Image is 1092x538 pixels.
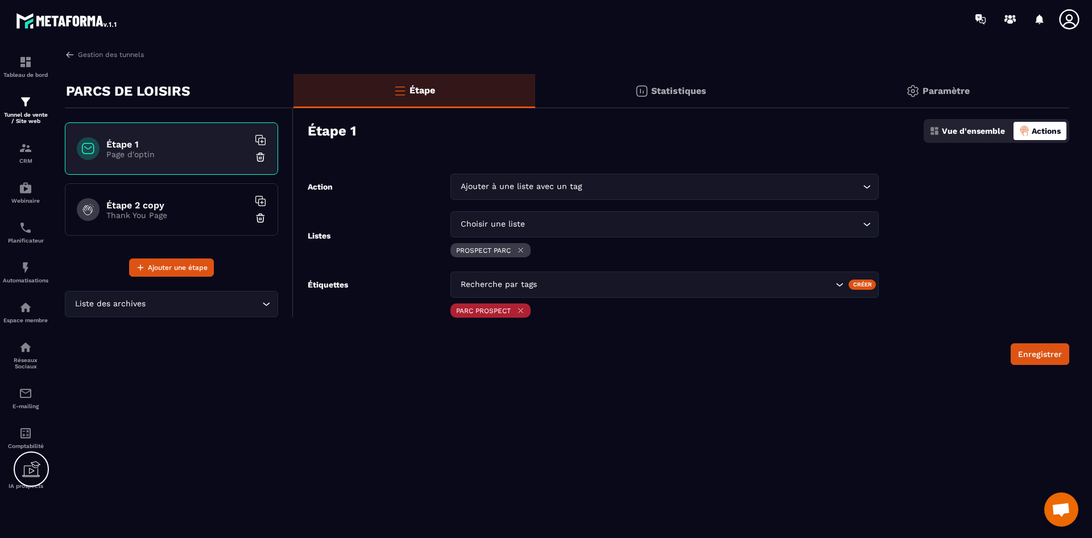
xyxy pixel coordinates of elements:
[1044,492,1078,527] a: Ouvrir le chat
[635,84,648,98] img: stats.20deebd0.svg
[19,387,32,400] img: email
[3,277,48,284] p: Automatisations
[65,291,278,317] div: Search for option
[584,180,860,193] input: Search for option
[3,443,48,449] p: Comptabilité
[3,378,48,418] a: emailemailE-mailing
[72,298,148,310] span: Liste des archives
[19,340,32,354] img: social-network
[3,418,48,458] a: accountantaccountantComptabilité
[308,280,348,321] label: Étiquettes
[849,280,876,290] div: Créer
[456,247,511,254] p: PROSPECT PARC
[458,218,527,231] span: Choisir une liste
[3,252,48,292] a: automationsautomationsAutomatisations
[1032,126,1061,135] p: Actions
[308,231,330,240] label: Listes
[3,158,48,164] p: CRM
[651,85,706,96] p: Statistiques
[450,211,879,237] div: Search for option
[16,10,118,31] img: logo
[148,262,208,273] span: Ajouter une étape
[19,55,32,69] img: formation
[3,72,48,78] p: Tableau de bord
[456,307,511,315] p: PARC PROSPECT
[19,301,32,314] img: automations
[106,150,249,159] p: Page d'optin
[308,182,333,191] label: Action
[3,483,48,489] p: IA prospects
[19,261,32,274] img: automations
[3,292,48,332] a: automationsautomationsEspace membre
[19,141,32,155] img: formation
[3,237,48,244] p: Planificateur
[458,278,539,291] span: Recherche par tags
[458,180,584,193] span: Ajouter à une liste avec un tag
[409,85,435,96] p: Étape
[65,50,144,60] a: Gestion des tunnels
[450,272,879,298] div: Search for option
[19,221,32,235] img: scheduler
[1011,343,1069,365] button: Enregistrer
[527,218,860,231] input: Search for option
[148,298,259,310] input: Search for option
[3,403,48,409] p: E-mailing
[66,80,190,102] p: PARCS DE LOISIRS
[106,139,249,150] h6: Étape 1
[906,84,920,98] img: setting-gr.5f69749f.svg
[3,133,48,173] a: formationformationCRM
[929,126,940,136] img: dashboard.5f9f1413.svg
[3,47,48,87] a: formationformationTableau de bord
[450,174,879,200] div: Search for option
[3,212,48,252] a: schedulerschedulerPlanificateur
[106,200,249,211] h6: Étape 2 copy
[539,278,833,291] input: Search for option
[19,95,32,109] img: formation
[923,85,970,96] p: Paramètre
[3,198,48,204] p: Webinaire
[3,332,48,378] a: social-networksocial-networkRéseaux Sociaux
[19,426,32,440] img: accountant
[3,357,48,369] p: Réseaux Sociaux
[106,211,249,220] p: Thank You Page
[3,87,48,133] a: formationformationTunnel de vente / Site web
[65,50,75,60] img: arrow
[3,173,48,212] a: automationsautomationsWebinaire
[3,112,48,124] p: Tunnel de vente / Site web
[19,181,32,195] img: automations
[129,258,214,277] button: Ajouter une étape
[255,151,266,163] img: trash
[942,126,1005,135] p: Vue d'ensemble
[3,317,48,323] p: Espace membre
[393,84,407,97] img: bars-o.4a397970.svg
[255,212,266,224] img: trash
[1019,126,1029,136] img: actions-active.8f1ece3a.png
[308,123,356,139] h3: Étape 1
